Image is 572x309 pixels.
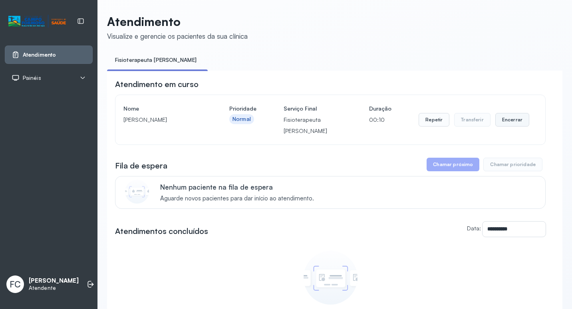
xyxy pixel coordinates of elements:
[454,113,491,127] button: Transferir
[284,103,342,114] h4: Serviço Final
[12,51,86,59] a: Atendimento
[107,53,205,67] a: Fisioterapeuta [PERSON_NAME]
[107,32,248,40] div: Visualize e gerencie os pacientes da sua clínica
[29,277,79,285] p: [PERSON_NAME]
[8,15,66,28] img: Logotipo do estabelecimento
[160,195,314,202] span: Aguarde novos pacientes para dar início ao atendimento.
[284,114,342,137] p: Fisioterapeuta [PERSON_NAME]
[495,113,529,127] button: Encerrar
[369,114,391,125] p: 00:10
[123,103,202,114] h4: Nome
[229,103,256,114] h4: Prioridade
[427,158,479,171] button: Chamar próximo
[419,113,449,127] button: Repetir
[160,183,314,191] p: Nenhum paciente na fila de espera
[123,114,202,125] p: [PERSON_NAME]
[467,225,481,232] label: Data:
[107,14,248,29] p: Atendimento
[115,226,208,237] h3: Atendimentos concluídos
[483,158,542,171] button: Chamar prioridade
[369,103,391,114] h4: Duração
[23,75,41,81] span: Painéis
[115,160,167,171] h3: Fila de espera
[125,180,149,204] img: Imagem de CalloutCard
[232,116,251,123] div: Normal
[23,51,56,58] span: Atendimento
[115,79,199,90] h3: Atendimento em curso
[29,285,79,291] p: Atendente
[304,251,357,305] img: Imagem de empty state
